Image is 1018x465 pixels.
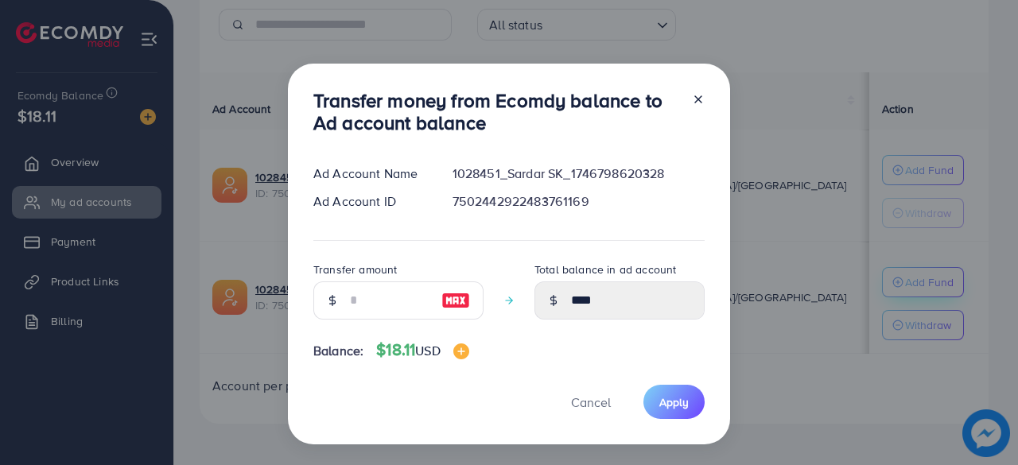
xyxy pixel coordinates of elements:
span: USD [415,342,440,359]
img: image [453,343,469,359]
h3: Transfer money from Ecomdy balance to Ad account balance [313,89,679,135]
div: 7502442922483761169 [440,192,717,211]
div: Ad Account Name [301,165,440,183]
div: 1028451_Sardar SK_1746798620328 [440,165,717,183]
label: Total balance in ad account [534,262,676,277]
img: image [441,291,470,310]
label: Transfer amount [313,262,397,277]
span: Cancel [571,393,611,411]
span: Apply [659,394,689,410]
button: Cancel [551,385,631,419]
button: Apply [643,385,705,419]
div: Ad Account ID [301,192,440,211]
span: Balance: [313,342,363,360]
h4: $18.11 [376,340,468,360]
